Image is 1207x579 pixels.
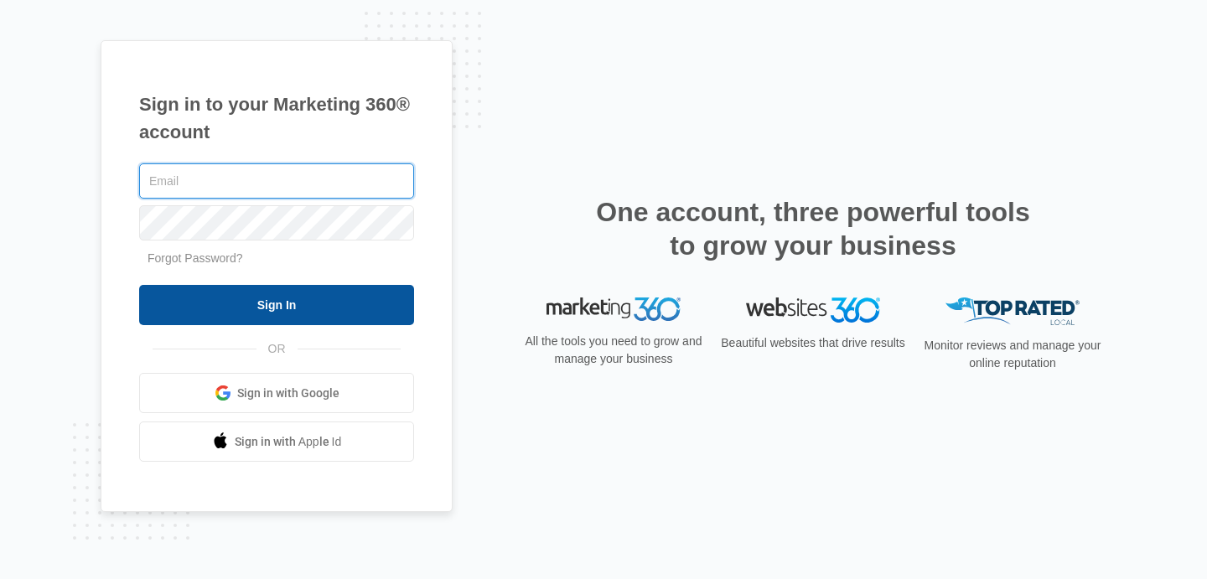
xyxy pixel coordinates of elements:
a: Forgot Password? [148,251,243,265]
p: Monitor reviews and manage your online reputation [919,337,1106,372]
span: Sign in with Apple Id [235,433,342,451]
img: Marketing 360 [547,297,681,321]
a: Sign in with Google [139,373,414,413]
span: OR [256,340,298,358]
a: Sign in with Apple Id [139,421,414,462]
p: All the tools you need to grow and manage your business [520,333,707,368]
img: Top Rated Local [945,297,1080,325]
h2: One account, three powerful tools to grow your business [591,195,1035,262]
img: Websites 360 [746,297,880,322]
p: Beautiful websites that drive results [719,334,907,352]
input: Sign In [139,285,414,325]
span: Sign in with Google [237,385,339,402]
input: Email [139,163,414,199]
h1: Sign in to your Marketing 360® account [139,90,414,146]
